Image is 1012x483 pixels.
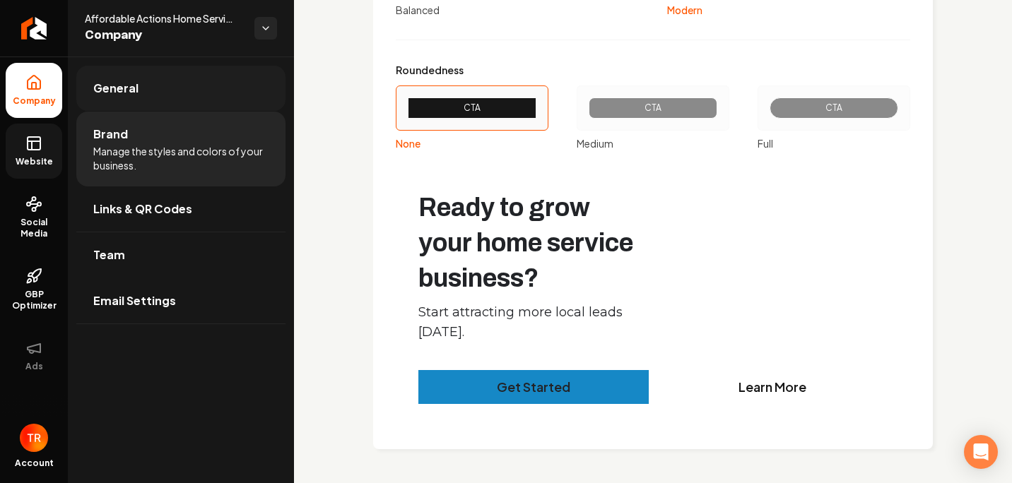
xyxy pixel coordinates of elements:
[76,278,286,323] a: Email Settings
[6,124,62,179] a: Website
[964,435,998,469] div: Open Intercom Messenger
[20,424,48,452] img: Tyler Rob
[85,11,243,25] span: Affordable Actions Home Services llc
[20,424,48,452] button: Open user button
[76,232,286,278] a: Team
[93,246,125,263] span: Team
[396,136,548,150] div: None
[85,25,243,45] span: Company
[420,102,524,114] div: CTA
[6,256,62,323] a: GBP Optimizer
[6,328,62,383] button: Ads
[7,95,61,107] span: Company
[93,292,176,309] span: Email Settings
[6,217,62,239] span: Social Media
[601,102,705,114] div: CTA
[577,136,729,150] div: Medium
[10,156,59,167] span: Website
[76,186,286,232] a: Links & QR Codes
[396,3,639,17] div: Balanced
[782,102,886,114] div: CTA
[6,289,62,311] span: GBP Optimizer
[15,458,54,469] span: Account
[758,136,910,150] div: Full
[93,144,269,172] span: Manage the styles and colors of your business.
[396,63,910,77] label: Roundedness
[93,126,128,143] span: Brand
[93,201,192,217] span: Links & QR Codes
[20,361,49,372] span: Ads
[667,3,910,17] div: Modern
[76,66,286,111] a: General
[6,184,62,251] a: Social Media
[21,17,47,40] img: Rebolt Logo
[93,80,139,97] span: General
